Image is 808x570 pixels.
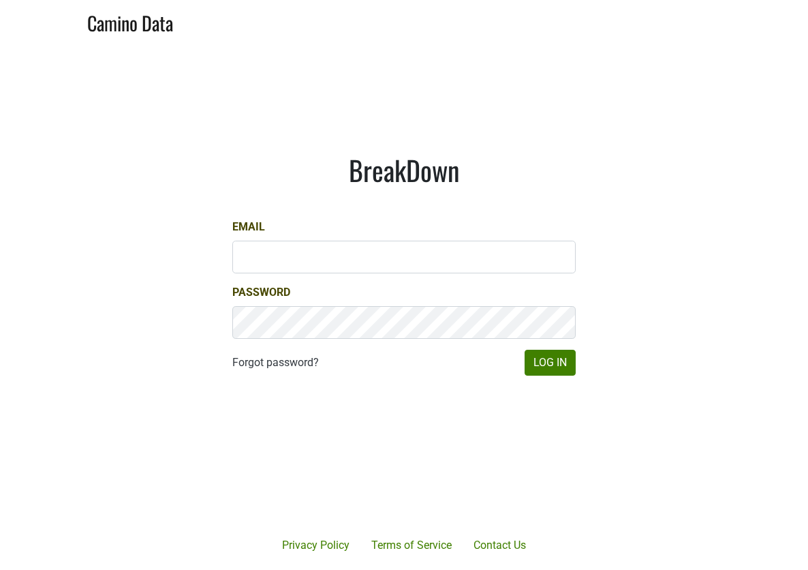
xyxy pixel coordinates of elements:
[271,532,360,559] a: Privacy Policy
[232,355,319,371] a: Forgot password?
[360,532,463,559] a: Terms of Service
[525,350,576,376] button: Log In
[232,154,576,187] h1: BreakDown
[232,284,290,301] label: Password
[463,532,537,559] a: Contact Us
[232,219,265,235] label: Email
[87,5,173,37] a: Camino Data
